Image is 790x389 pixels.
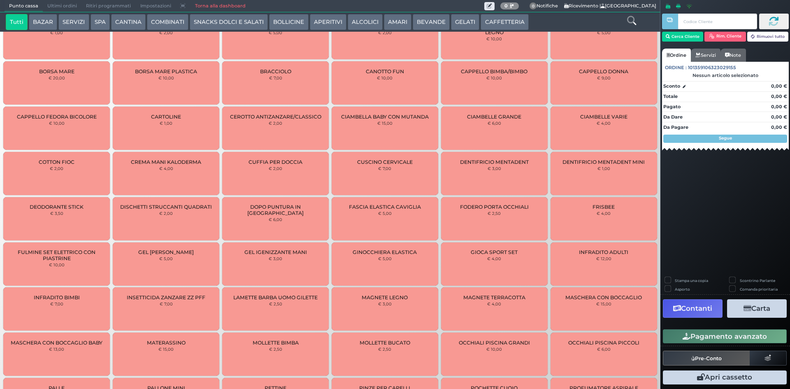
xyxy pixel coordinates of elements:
[190,14,268,30] button: SNACKS DOLCI E SALATI
[459,340,530,346] span: OCCHIALI PISCINA GRANDI
[688,64,736,71] span: 101359106323029155
[147,14,188,30] button: COMBINATI
[488,166,501,171] small: € 3,00
[348,14,383,30] button: ALCOLICI
[229,204,322,216] span: DOPO PUNTURA IN [GEOGRAPHIC_DATA]
[562,159,645,165] span: DENTIFRICIO MENTADENT MINI
[663,104,681,109] strong: Pagato
[349,204,421,210] span: FASCIA ELASTICA CAVIGLIA
[43,0,81,12] span: Ultimi ordini
[127,294,205,300] span: INSETTICIDA ZANZARE ZZ PFF
[29,14,57,30] button: BAZAR
[704,32,746,42] button: Rim. Cliente
[481,14,528,30] button: CAFFETTERIA
[678,14,757,29] input: Codice Cliente
[49,262,65,267] small: € 10,00
[597,121,611,126] small: € 4,00
[597,30,611,35] small: € 5,00
[91,14,110,30] button: SPA
[269,256,282,261] small: € 3,00
[663,114,683,120] strong: Da Dare
[159,166,173,171] small: € 4,00
[720,49,746,62] a: Note
[487,256,501,261] small: € 4,00
[579,68,628,75] span: CAPPELLO DONNA
[159,256,173,261] small: € 5,00
[49,121,65,126] small: € 10,00
[135,68,197,75] span: BORSA MARE PLASTICA
[460,204,529,210] span: FODERO PORTA OCCHIALI
[366,68,404,75] span: CANOTTO FUN
[357,159,413,165] span: CUSCINO CERVICALE
[158,347,174,352] small: € 15,00
[249,159,302,165] span: CUFFIA PER DOCCIA
[39,159,74,165] span: COTTON FIOC
[158,75,174,80] small: € 10,00
[5,0,43,12] span: Punto cassa
[487,301,501,306] small: € 4,00
[269,121,282,126] small: € 2,00
[49,75,65,80] small: € 20,00
[160,301,173,306] small: € 7,00
[592,204,615,210] span: FRISBEE
[159,211,173,216] small: € 2,00
[463,294,525,300] span: MAGNETE TERRACOTTA
[597,75,611,80] small: € 9,00
[81,0,135,12] span: Ritiri programmati
[310,14,346,30] button: APERITIVI
[467,114,521,120] span: CIAMBELLE GRANDE
[771,83,787,89] strong: 0,00 €
[568,340,639,346] span: OCCHIALI PISCINA PICCOLI
[488,121,501,126] small: € 6,00
[378,301,392,306] small: € 3,00
[451,14,479,30] button: GELATI
[740,287,778,292] label: Comanda prioritaria
[771,124,787,130] strong: 0,00 €
[253,340,299,346] span: MOLLETTE BIMBA
[663,370,787,384] button: Apri cassetto
[663,124,688,130] strong: Da Pagare
[147,340,186,346] span: MATERASSINO
[39,68,74,75] span: BORSA MARE
[377,75,393,80] small: € 10,00
[377,121,393,126] small: € 15,00
[6,14,28,30] button: Tutti
[190,0,250,12] a: Torna alla dashboard
[151,114,181,120] span: CARTOLINE
[138,249,194,255] span: GEL [PERSON_NAME]
[747,32,789,42] button: Rimuovi tutto
[269,75,282,80] small: € 7,00
[596,256,611,261] small: € 12,00
[675,278,708,283] label: Stampa una copia
[771,93,787,99] strong: 0,00 €
[597,166,610,171] small: € 1,00
[120,204,212,210] span: DISCHETTI STRUCCANTI QUADRATI
[565,294,642,300] span: MASCHERA CON BOCCAGLIO
[740,278,775,283] label: Scontrino Parlante
[353,249,417,255] span: GINOCCHIERA ELASTICA
[486,36,502,41] small: € 10,00
[771,104,787,109] strong: 0,00 €
[378,30,392,35] small: € 2,00
[244,249,307,255] span: GEL IGENIZZANTE MANI
[471,249,518,255] span: GIOCA SPORT SET
[719,135,732,141] strong: Segue
[58,14,89,30] button: SERVIZI
[269,166,282,171] small: € 2,00
[597,347,611,352] small: € 6,00
[662,72,789,78] div: Nessun articolo selezionato
[663,329,787,343] button: Pagamento avanzato
[341,114,429,120] span: CIAMBELLA BABY CON MUTANDA
[663,93,678,99] strong: Totale
[580,114,627,120] span: CIAMBELLE VARIE
[30,204,84,210] span: DEODORANTE STICK
[663,351,750,366] button: Pre-Conto
[665,64,687,71] span: Ordine :
[159,30,173,35] small: € 2,00
[461,68,527,75] span: CAPPELLO BIMBA/BIMBO
[50,211,63,216] small: € 3,50
[49,347,64,352] small: € 13,00
[136,0,176,12] span: Impostazioni
[663,83,680,90] strong: Sconto
[269,347,282,352] small: € 2,50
